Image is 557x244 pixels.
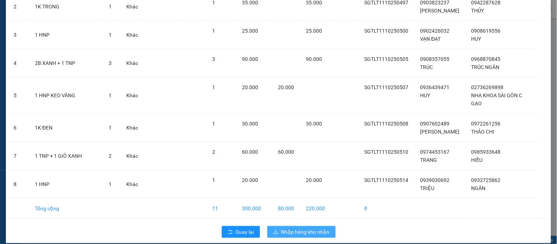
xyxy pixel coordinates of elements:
[471,56,501,62] span: 0968870845
[365,149,409,155] span: SGTLT1110250510
[278,149,294,155] span: 60.000
[109,92,112,98] span: 1
[365,28,409,34] span: SGTLT1110250500
[471,157,483,163] span: HIẾU
[242,177,258,183] span: 20.000
[120,77,144,114] td: Khác
[306,121,322,127] span: 30.000
[471,177,501,183] span: 0932725862
[471,121,501,127] span: 0972261256
[228,229,233,235] span: rollback
[8,49,29,77] td: 4
[420,157,437,163] span: TRANG
[29,77,103,114] td: 1 HNP KEO VÀNG
[120,49,144,77] td: Khác
[8,77,29,114] td: 5
[29,49,103,77] td: 2B XANH + 1 TNP
[420,56,450,62] span: 0908357055
[109,4,112,10] span: 1
[267,226,336,238] button: downloadNhập hàng kho nhận
[4,52,163,72] div: Chợ Gạo
[471,92,522,106] span: NHA KHOA SÀI GÒN C GẠO
[300,199,331,219] td: 220.000
[365,177,409,183] span: SGTLT1110250514
[29,21,103,49] td: 1 HNP
[212,177,215,183] span: 1
[212,28,215,34] span: 1
[420,129,460,135] span: [PERSON_NAME]
[120,142,144,170] td: Khác
[306,56,322,62] span: 90.000
[281,228,330,236] span: Nhập hàng kho nhận
[236,199,272,219] td: 300.000
[359,199,415,219] td: 8
[471,36,481,42] span: HUY
[420,36,441,42] span: VẠN ĐẠT
[306,28,322,34] span: 25.000
[471,185,486,191] span: NGÂN
[365,84,409,90] span: SGTLT1110250507
[8,142,29,170] td: 7
[471,149,501,155] span: 0985933648
[8,114,29,142] td: 6
[8,170,29,199] td: 8
[365,121,409,127] span: SGTLT1110250508
[420,64,433,70] span: TRÚC
[222,226,260,238] button: rollbackQuay lại
[420,185,435,191] span: TRIỆU
[242,56,258,62] span: 90.000
[29,170,103,199] td: 1 HNP
[120,114,144,142] td: Khác
[273,229,278,235] span: download
[471,129,495,135] span: THẢO CHI
[8,21,29,49] td: 3
[29,142,103,170] td: 1 TNP + 1 GIỎ XANH
[29,114,103,142] td: 1K ĐEN
[306,177,322,183] span: 20.000
[272,199,300,219] td: 80.000
[365,56,409,62] span: SGTLT1110250505
[212,121,215,127] span: 1
[471,8,484,14] span: THỦY
[420,149,450,155] span: 0974453167
[109,125,112,131] span: 1
[242,28,258,34] span: 25.000
[109,181,112,187] span: 1
[242,84,258,90] span: 20.000
[420,84,450,90] span: 0936439471
[212,84,215,90] span: 1
[109,60,112,66] span: 3
[120,21,144,49] td: Khác
[206,199,236,219] td: 11
[420,121,450,127] span: 0907602489
[29,199,103,219] td: Tổng cộng
[242,121,258,127] span: 30.000
[109,32,112,38] span: 1
[471,64,500,70] span: TRÚC NGÂN
[120,170,144,199] td: Khác
[212,149,215,155] span: 2
[109,153,112,159] span: 2
[212,56,215,62] span: 3
[471,84,504,90] span: 02736269898
[420,177,450,183] span: 0939030692
[420,92,430,98] span: HUY
[471,28,501,34] span: 0908619556
[420,8,460,14] span: [PERSON_NAME]
[34,35,134,48] text: CGTLT1110250081
[236,228,254,236] span: Quay lại
[420,28,450,34] span: 0902426032
[278,84,294,90] span: 20.000
[242,149,258,155] span: 60.000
